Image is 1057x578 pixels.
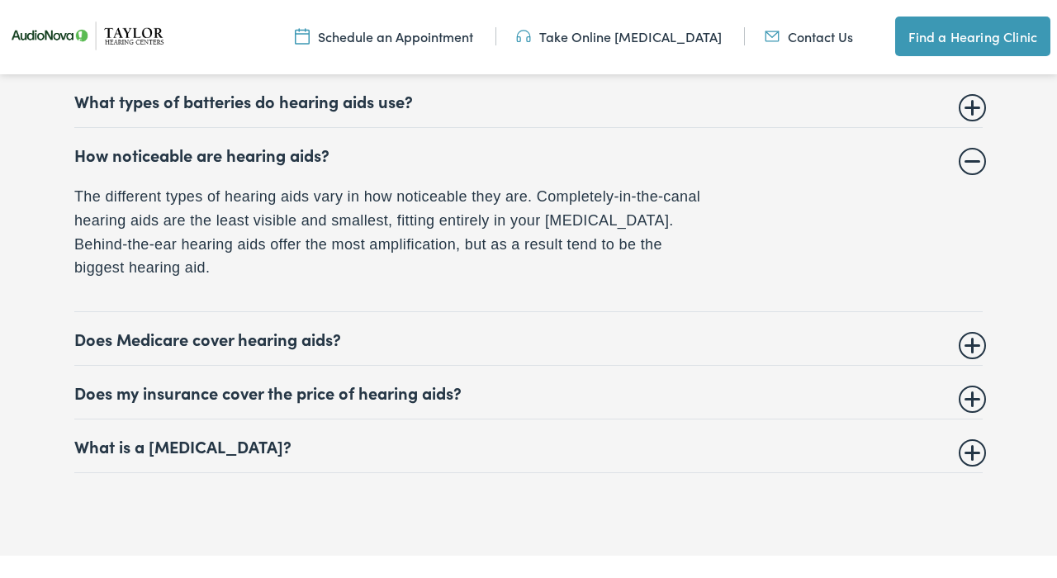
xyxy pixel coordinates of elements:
[74,185,710,280] p: The different types of hearing aids vary in how noticeable they are. Completely-in-the-canal hear...
[74,91,983,111] summary: What types of batteries do hearing aids use?
[765,27,853,45] a: Contact Us
[516,27,722,45] a: Take Online [MEDICAL_DATA]
[74,329,983,348] summary: Does Medicare cover hearing aids?
[74,144,983,164] summary: How noticeable are hearing aids?
[516,27,531,45] img: utility icon
[74,382,983,402] summary: Does my insurance cover the price of hearing aids?
[895,17,1050,56] a: Find a Hearing Clinic
[295,27,473,45] a: Schedule an Appointment
[295,27,310,45] img: utility icon
[74,436,983,456] summary: What is a [MEDICAL_DATA]?
[765,27,780,45] img: utility icon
